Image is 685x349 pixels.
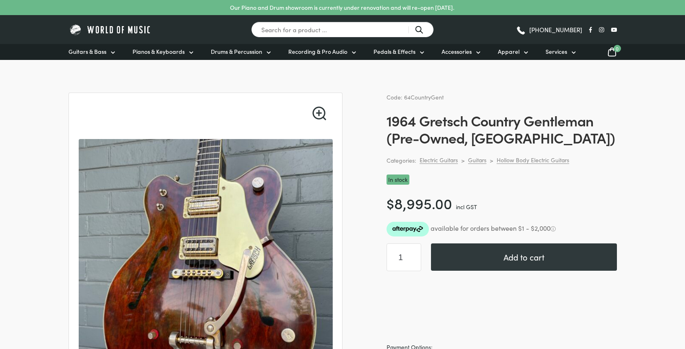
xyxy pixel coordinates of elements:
[516,24,582,36] a: [PHONE_NUMBER]
[387,243,421,271] input: Product quantity
[529,27,582,33] span: [PHONE_NUMBER]
[461,157,465,164] div: >
[468,156,486,164] a: Guitars
[420,156,458,164] a: Electric Guitars
[230,3,454,12] p: Our Piano and Drum showroom is currently under renovation and will re-open [DATE].
[251,22,434,38] input: Search for a product ...
[387,193,452,213] bdi: 8,995.00
[387,93,444,101] span: Code: 64CountryGent
[614,45,621,52] span: 0
[497,156,569,164] a: Hollow Body Electric Guitars
[387,174,409,185] p: In stock
[567,259,685,349] iframe: Chat with our support team
[387,112,617,146] h1: 1964 Gretsch Country Gentleman (Pre-Owned, [GEOGRAPHIC_DATA])
[68,47,106,56] span: Guitars & Bass
[431,243,617,271] button: Add to cart
[456,203,477,211] span: incl GST
[211,47,262,56] span: Drums & Percussion
[442,47,472,56] span: Accessories
[373,47,415,56] span: Pedals & Effects
[387,281,617,333] iframe: PayPal
[490,157,493,164] div: >
[133,47,185,56] span: Pianos & Keyboards
[68,23,152,36] img: World of Music
[288,47,347,56] span: Recording & Pro Audio
[387,156,416,165] span: Categories:
[312,106,326,120] a: View full-screen image gallery
[387,193,394,213] span: $
[546,47,567,56] span: Services
[498,47,519,56] span: Apparel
